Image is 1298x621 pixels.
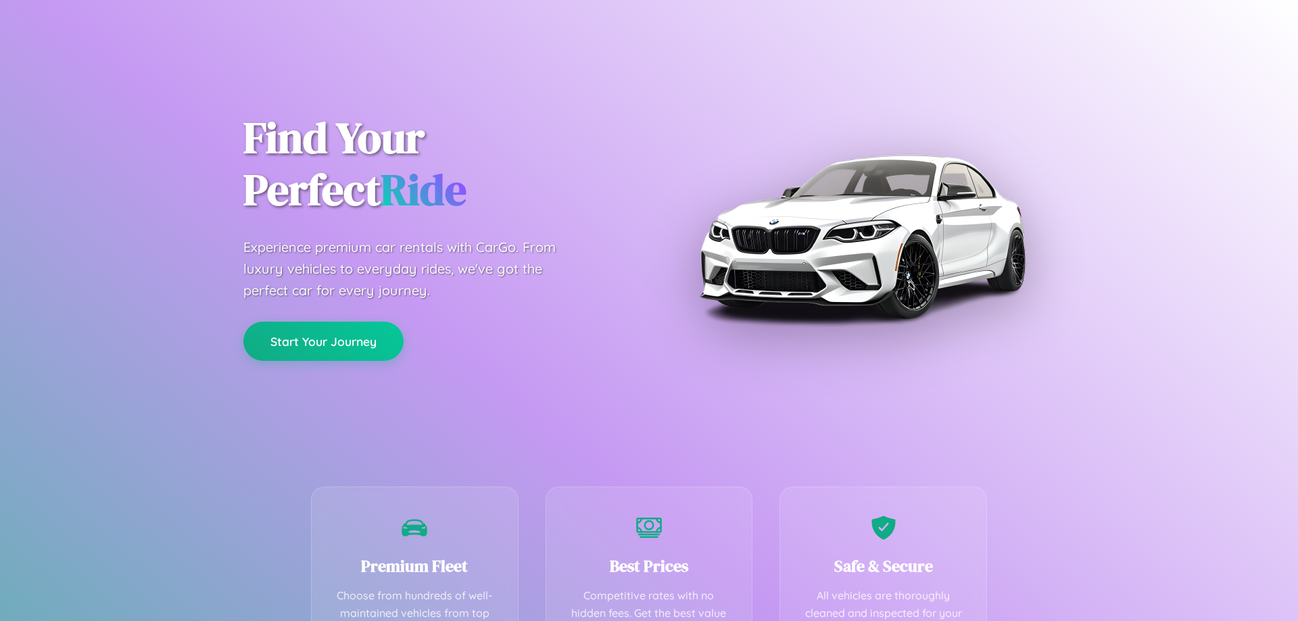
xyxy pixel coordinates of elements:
[693,68,1031,405] img: Premium BMW car rental vehicle
[243,112,629,216] h1: Find Your Perfect
[381,160,466,219] span: Ride
[243,322,404,361] button: Start Your Journey
[243,237,581,301] p: Experience premium car rentals with CarGo. From luxury vehicles to everyday rides, we've got the ...
[567,555,732,577] h3: Best Prices
[332,555,498,577] h3: Premium Fleet
[800,555,966,577] h3: Safe & Secure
